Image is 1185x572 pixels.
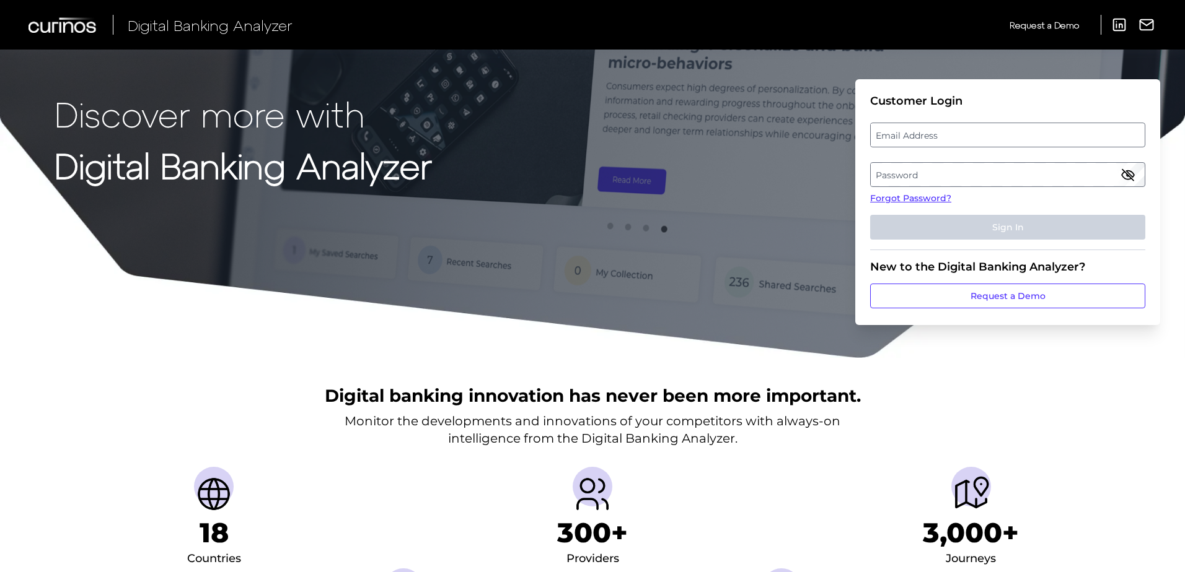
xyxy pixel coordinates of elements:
[870,215,1145,240] button: Sign In
[187,549,241,569] div: Countries
[29,17,98,33] img: Curinos
[194,474,234,514] img: Countries
[1010,15,1079,35] a: Request a Demo
[55,144,432,186] strong: Digital Banking Analyzer
[325,384,861,407] h2: Digital banking innovation has never been more important.
[200,516,229,549] h1: 18
[1010,20,1079,30] span: Request a Demo
[871,163,1144,186] label: Password
[946,549,996,569] div: Journeys
[870,284,1145,308] a: Request a Demo
[345,412,840,447] p: Monitor the developments and innovations of your competitors with always-on intelligence from the...
[128,16,293,34] span: Digital Banking Analyzer
[573,474,612,514] img: Providers
[870,94,1145,108] div: Customer Login
[923,516,1019,549] h1: 3,000+
[55,94,432,133] p: Discover more with
[870,260,1145,274] div: New to the Digital Banking Analyzer?
[870,192,1145,205] a: Forgot Password?
[951,474,991,514] img: Journeys
[557,516,628,549] h1: 300+
[871,124,1144,146] label: Email Address
[566,549,619,569] div: Providers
